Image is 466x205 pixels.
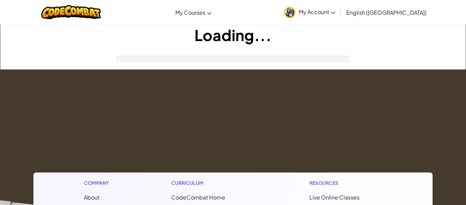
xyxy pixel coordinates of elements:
img: avatar [284,7,295,18]
h1: Curriculum [171,179,254,187]
span: My Courses [175,9,205,16]
a: Live Online Classes [309,194,360,201]
span: My Account [299,8,335,15]
img: CodeCombat logo [41,5,101,19]
h1: Loading... [0,24,466,46]
h1: Resources [309,179,382,187]
h1: Company [84,179,116,187]
a: English ([GEOGRAPHIC_DATA]) [343,3,430,22]
a: My Account [281,1,339,23]
span: CodeCombat Home [171,194,225,201]
span: English ([GEOGRAPHIC_DATA]) [346,9,426,16]
a: My Courses [172,3,215,22]
a: About [84,194,100,201]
